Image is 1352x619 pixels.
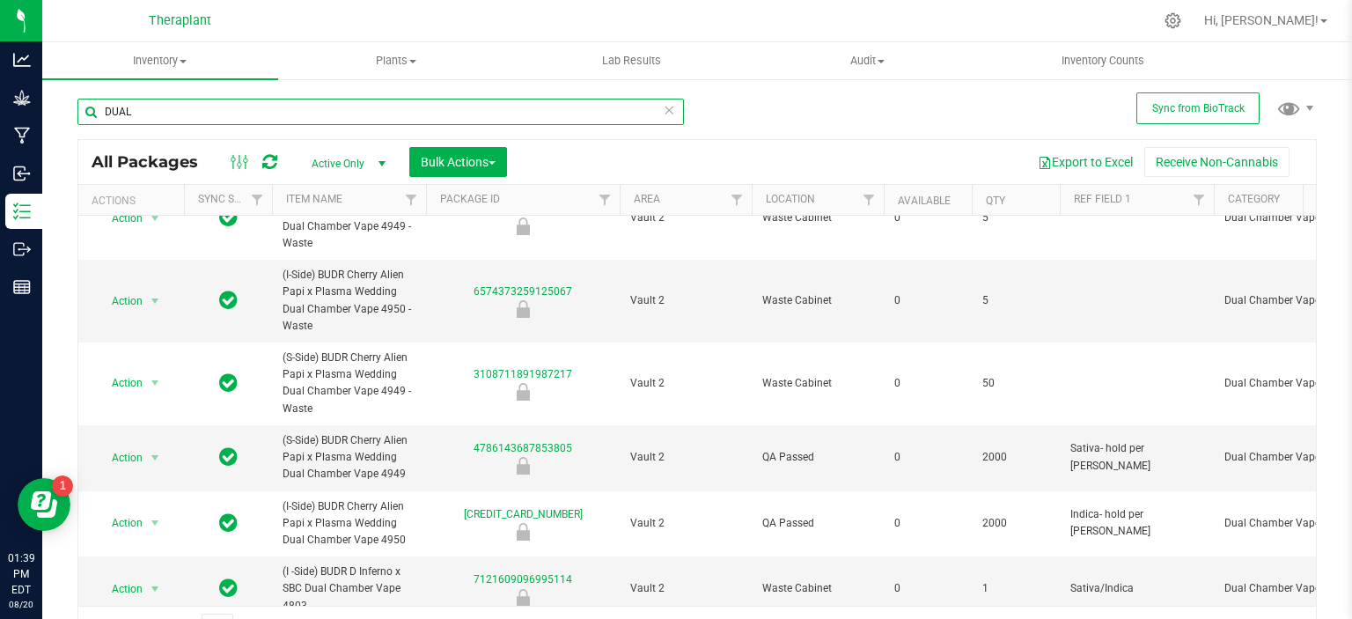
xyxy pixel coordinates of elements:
[985,42,1221,79] a: Inventory Counts
[630,375,741,392] span: Vault 2
[766,193,815,205] a: Location
[283,432,415,483] span: (S-Side) BUDR Cherry Alien Papi x Plasma Wedding Dual Chamber Vape 4949
[1074,193,1131,205] a: Ref Field 1
[474,573,572,586] a: 7121609096995114
[283,184,415,252] span: (S-Side) BUDR Cherry Alien Papi x Plasma Wedding Dual Chamber Vape 4949 - Waste
[96,511,143,535] span: Action
[144,577,166,601] span: select
[198,193,266,205] a: Sync Status
[630,449,741,466] span: Vault 2
[982,449,1049,466] span: 2000
[96,446,143,470] span: Action
[630,515,741,532] span: Vault 2
[1136,92,1260,124] button: Sync from BioTrack
[898,195,951,207] a: Available
[894,292,961,309] span: 0
[855,185,884,215] a: Filter
[144,371,166,395] span: select
[286,193,342,205] a: Item Name
[13,278,31,296] inline-svg: Reports
[13,203,31,220] inline-svg: Inventory
[982,292,1049,309] span: 5
[283,498,415,549] span: (I-Side) BUDR Cherry Alien Papi x Plasma Wedding Dual Chamber Vape 4950
[278,42,514,79] a: Plants
[1185,185,1214,215] a: Filter
[894,515,961,532] span: 0
[92,152,216,172] span: All Packages
[8,550,34,598] p: 01:39 PM EDT
[1070,440,1203,474] span: Sativa- hold per [PERSON_NAME]
[474,368,572,380] a: 3108711891987217
[762,292,873,309] span: Waste Cabinet
[982,515,1049,532] span: 2000
[630,210,741,226] span: Vault 2
[749,42,985,79] a: Audit
[894,375,961,392] span: 0
[1162,12,1184,29] div: Manage settings
[423,300,622,318] div: Newly Received
[243,185,272,215] a: Filter
[423,589,622,607] div: Quarantine Lock
[762,449,873,466] span: QA Passed
[762,210,873,226] span: Waste Cabinet
[982,210,1049,226] span: 5
[762,375,873,392] span: Waste Cabinet
[219,511,238,535] span: In Sync
[1026,147,1144,177] button: Export to Excel
[13,89,31,107] inline-svg: Grow
[219,576,238,601] span: In Sync
[219,371,238,395] span: In Sync
[630,580,741,597] span: Vault 2
[13,127,31,144] inline-svg: Manufacturing
[986,195,1005,207] a: Qty
[279,53,513,69] span: Plants
[283,350,415,417] span: (S-Side) BUDR Cherry Alien Papi x Plasma Wedding Dual Chamber Vape 4949 - Waste
[663,99,675,122] span: Clear
[1204,13,1319,27] span: Hi, [PERSON_NAME]!
[144,289,166,313] span: select
[1070,506,1203,540] span: Indica- hold per [PERSON_NAME]
[750,53,984,69] span: Audit
[440,193,500,205] a: Package ID
[982,580,1049,597] span: 1
[474,442,572,454] a: 4786143687853805
[144,206,166,231] span: select
[13,51,31,69] inline-svg: Analytics
[423,457,622,475] div: Newly Received
[1038,53,1168,69] span: Inventory Counts
[630,292,741,309] span: Vault 2
[423,383,622,401] div: Newly Received
[762,515,873,532] span: QA Passed
[1070,580,1203,597] span: Sativa/Indica
[894,449,961,466] span: 0
[409,147,507,177] button: Bulk Actions
[421,155,496,169] span: Bulk Actions
[96,206,143,231] span: Action
[591,185,620,215] a: Filter
[42,42,278,79] a: Inventory
[96,289,143,313] span: Action
[13,240,31,258] inline-svg: Outbound
[982,375,1049,392] span: 50
[13,165,31,182] inline-svg: Inbound
[96,577,143,601] span: Action
[219,288,238,313] span: In Sync
[474,285,572,298] a: 6574373259125067
[18,478,70,531] iframe: Resource center
[144,446,166,470] span: select
[219,205,238,230] span: In Sync
[283,267,415,335] span: (I-Side) BUDR Cherry Alien Papi x Plasma Wedding Dual Chamber Vape 4950 - Waste
[894,210,961,226] span: 0
[397,185,426,215] a: Filter
[423,217,622,235] div: Newly Received
[8,598,34,611] p: 08/20
[77,99,684,125] input: Search Package ID, Item Name, SKU, Lot or Part Number...
[634,193,660,205] a: Area
[42,53,278,69] span: Inventory
[283,564,415,615] span: (I -Side) BUDR D Inferno x SBC Dual Chamber Vape 4803
[219,445,238,469] span: In Sync
[52,475,73,497] iframe: Resource center unread badge
[464,508,583,520] a: [CREDIT_CARD_NUMBER]
[92,195,177,207] div: Actions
